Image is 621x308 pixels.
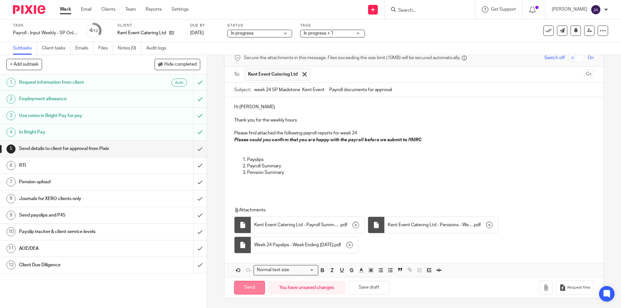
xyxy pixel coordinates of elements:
div: 1 [6,78,16,87]
a: Email [81,6,92,13]
span: pdf [341,222,347,228]
a: Client tasks [42,42,71,55]
h1: Employment allowance [19,94,131,104]
span: pdf [334,242,341,248]
p: Thank you for the weekly hours [234,117,594,123]
label: Status [227,23,292,28]
span: Week 24 Payslips - Week Ending [DATE] [254,242,333,248]
a: Emails [75,42,93,55]
button: Save draft [349,281,389,295]
div: Payroll - Input Weekly - SP Only # [13,30,78,36]
div: 4 [89,27,98,34]
div: 10 [6,227,16,236]
p: Please find attached the following payroll reports for week 24 [234,130,594,136]
em: Please could you confirm that you are happy with the payroll before we submit to HMRC [234,138,421,142]
p: Attachments [234,207,582,213]
h1: Send details to client for approval from Pixie [19,144,131,154]
a: Audit logs [146,42,171,55]
a: Files [98,42,113,55]
a: Clients [101,6,115,13]
h1: Send payslips and P45 [19,210,131,220]
button: Cc [584,69,594,79]
span: [DATE] [190,31,204,35]
div: You have unsaved changes [268,281,345,295]
img: Pixie [13,5,45,14]
input: Search [398,8,456,14]
div: 12 [6,260,16,270]
span: Normal text size [255,267,290,273]
span: Get Support [491,7,516,12]
span: In progress [231,31,254,36]
h1: Journals for XERO clients only [19,194,131,204]
a: Settings [171,6,189,13]
p: Payroll Summary [247,163,594,169]
p: Payslips [247,156,594,163]
span: Switch off [544,55,565,61]
p: [PERSON_NAME] [552,6,587,13]
div: Search for option [254,265,318,275]
label: Client [117,23,182,28]
div: 8 [6,194,16,203]
span: Request files [567,285,590,290]
button: Hide completed [155,59,200,70]
h1: Payslip tracker & client service levels [19,227,131,237]
p: Kent Event Catering Ltd [117,30,166,36]
button: + Add subtask [6,59,42,70]
label: Subject: [234,87,251,93]
img: svg%3E [591,5,601,15]
span: In progress + 1 [304,31,333,36]
h1: Use notes in Bright Pay for pay [19,111,131,121]
button: Request files [556,281,594,295]
span: On [588,55,594,61]
label: Task [13,23,78,28]
span: Secure the attachments in this message. Files exceeding the size limit (10MB) will be secured aut... [244,55,460,61]
h1: In Bright Pay [19,127,131,137]
div: Auto [171,79,187,87]
div: 5 [6,144,16,154]
span: Kent Event Catering Ltd [248,71,298,78]
h1: AOE/DEA [19,244,131,253]
h1: Request information from client [19,78,131,87]
h1: Pension upload [19,177,131,187]
div: 6 [6,161,16,170]
div: 4 [6,128,16,137]
span: Kent Event Catering Ltd - Pensions - Week 24 [388,222,473,228]
div: 2 [6,95,16,104]
h1: RTI [19,161,131,170]
div: . [385,217,498,233]
h1: Client Due Diligence [19,260,131,270]
div: . [251,237,358,253]
div: 11 [6,244,16,253]
span: Hide completed [164,62,197,67]
label: Due by [190,23,219,28]
div: 3 [6,111,16,120]
a: Subtasks [13,42,37,55]
div: 9 [6,211,16,220]
span: pdf [474,222,481,228]
p: Pension Summary [247,169,594,176]
a: Notes (0) [118,42,141,55]
small: /12 [92,29,98,33]
a: Reports [146,6,162,13]
input: Send [234,281,265,295]
div: 7 [6,177,16,186]
div: . [251,217,364,233]
a: Work [60,6,71,13]
label: To: [234,71,241,78]
span: Kent Event Catering Ltd - Payroll Summary - Week 24 [254,222,340,228]
a: Team [125,6,136,13]
p: Hi [PERSON_NAME] [234,104,594,110]
label: Tags [300,23,365,28]
input: Search for option [291,267,314,273]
